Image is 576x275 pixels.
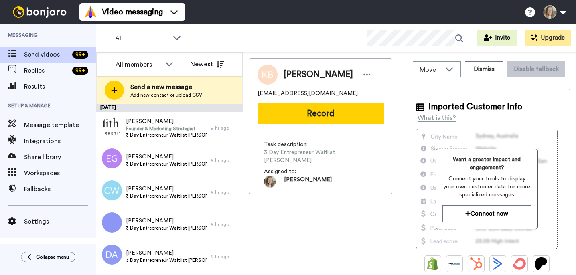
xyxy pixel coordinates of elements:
[102,212,122,233] img: %20%20.png
[36,254,69,260] span: Collapse menu
[535,257,548,270] img: Patreon
[102,148,122,168] img: eg.png
[130,92,202,98] span: Add new contact or upload CSV
[24,168,96,178] span: Workspaces
[264,176,276,188] img: 19a77810-e9db-40e5-aa1c-9452e64c7f04-1539814671.jpg
[72,51,88,59] div: 99 +
[130,82,202,92] span: Send a new message
[264,140,320,148] span: Task description :
[513,257,526,270] img: ConvertKit
[442,205,531,222] button: Connect now
[258,103,384,124] button: Record
[126,257,207,263] span: 3 Day Entrepreneur Waitlist [PERSON_NAME]
[24,120,96,130] span: Message template
[126,193,207,199] span: 3 Day Entrepreneur Waitlist [PERSON_NAME]
[525,30,571,46] button: Upgrade
[211,157,239,164] div: 9 hr ago
[426,257,439,270] img: Shopify
[491,257,504,270] img: ActiveCampaign
[264,168,320,176] span: Assigned to:
[284,69,353,81] span: [PERSON_NAME]
[284,176,332,188] span: [PERSON_NAME]
[470,257,483,270] img: Hubspot
[102,6,163,18] span: Video messaging
[420,65,441,75] span: Move
[24,82,96,91] span: Results
[10,6,70,18] img: bj-logo-header-white.svg
[84,6,97,18] img: vm-color.svg
[126,225,207,231] span: 3 Day Entrepreneur Waitlist [PERSON_NAME]
[126,249,207,257] span: [PERSON_NAME]
[258,65,278,85] img: Image of Kristen Bitonte
[264,148,377,164] span: 3 Day Entrepreneur Waitlist [PERSON_NAME]
[96,104,243,112] div: [DATE]
[24,50,69,59] span: Send videos
[126,125,207,132] span: Founder & Marketing Strategist
[211,189,239,196] div: 9 hr ago
[211,221,239,228] div: 9 hr ago
[428,101,522,113] span: Imported Customer Info
[211,253,239,260] div: 9 hr ago
[126,153,207,161] span: [PERSON_NAME]
[24,152,96,162] span: Share library
[102,116,122,136] img: 37a428e8-9fdf-4d67-9ea9-3f54e7dfc15e.png
[126,185,207,193] span: [PERSON_NAME]
[418,113,456,123] div: What is this?
[24,217,96,226] span: Settings
[465,61,503,77] button: Dismiss
[102,180,122,200] img: cw.png
[72,67,88,75] div: 99 +
[24,66,69,75] span: Replies
[126,132,207,138] span: 3 Day Entrepreneur Waitlist [PERSON_NAME]
[102,245,122,265] img: da.png
[507,61,565,77] button: Disable fallback
[115,34,169,43] span: All
[24,184,96,194] span: Fallbacks
[442,175,531,199] span: Connect your tools to display your own customer data for more specialized messages
[211,125,239,131] div: 9 hr ago
[442,156,531,172] span: Want a greater impact and engagement?
[24,136,96,146] span: Integrations
[448,257,461,270] img: Ontraport
[184,56,230,72] button: Newest
[477,30,517,46] button: Invite
[126,217,207,225] span: [PERSON_NAME]
[258,89,358,97] span: [EMAIL_ADDRESS][DOMAIN_NAME]
[21,252,75,262] button: Collapse menu
[126,161,207,167] span: 3 Day Entrepreneur Waitlist [PERSON_NAME]
[126,117,207,125] span: [PERSON_NAME]
[116,60,161,69] div: All members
